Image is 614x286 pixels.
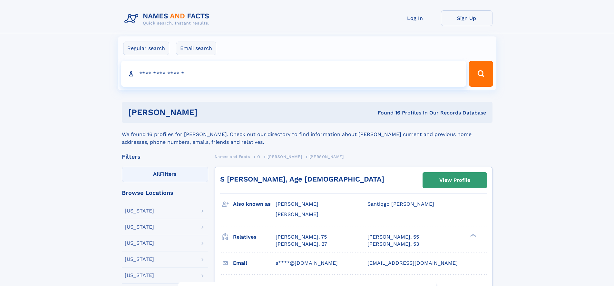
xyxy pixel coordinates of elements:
[309,154,344,159] span: [PERSON_NAME]
[276,241,327,248] a: [PERSON_NAME], 27
[128,108,288,116] h1: [PERSON_NAME]
[257,154,260,159] span: O
[176,42,216,55] label: Email search
[125,224,154,230] div: [US_STATE]
[367,241,419,248] a: [PERSON_NAME], 53
[122,154,208,160] div: Filters
[233,258,276,269] h3: Email
[123,42,169,55] label: Regular search
[469,61,493,87] button: Search Button
[125,273,154,278] div: [US_STATE]
[257,153,260,161] a: O
[125,241,154,246] div: [US_STATE]
[122,10,215,28] img: Logo Names and Facts
[389,10,441,26] a: Log In
[125,208,154,213] div: [US_STATE]
[125,257,154,262] div: [US_STATE]
[268,153,302,161] a: [PERSON_NAME]
[367,201,434,207] span: Santiqgo [PERSON_NAME]
[423,173,487,188] a: View Profile
[233,199,276,210] h3: Also known as
[276,233,327,241] a: [PERSON_NAME], 75
[367,233,419,241] a: [PERSON_NAME], 55
[439,173,470,188] div: View Profile
[268,154,302,159] span: [PERSON_NAME]
[441,10,492,26] a: Sign Up
[122,167,208,182] label: Filters
[215,153,250,161] a: Names and Facts
[122,123,492,146] div: We found 16 profiles for [PERSON_NAME]. Check out our directory to find information about [PERSON...
[153,171,160,177] span: All
[121,61,466,87] input: search input
[276,201,318,207] span: [PERSON_NAME]
[469,233,476,237] div: ❯
[367,260,458,266] span: [EMAIL_ADDRESS][DOMAIN_NAME]
[276,211,318,217] span: [PERSON_NAME]
[122,190,208,196] div: Browse Locations
[220,175,384,183] a: S [PERSON_NAME], Age [DEMOGRAPHIC_DATA]
[288,109,486,116] div: Found 16 Profiles In Our Records Database
[233,232,276,242] h3: Relatives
